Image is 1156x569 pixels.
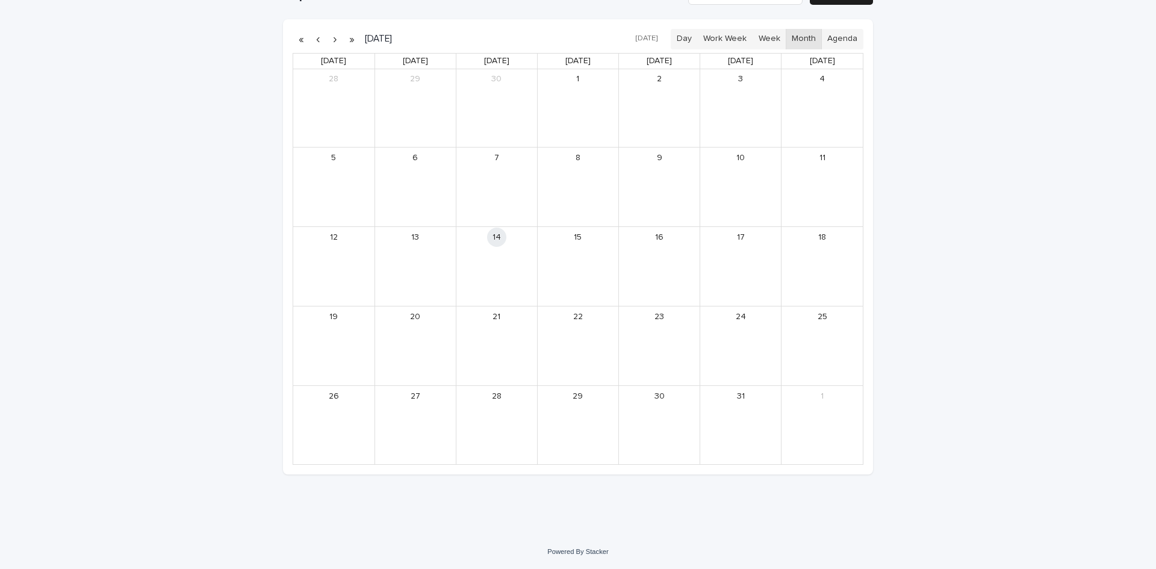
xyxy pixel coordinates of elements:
button: Week [752,29,786,49]
a: October 30, 2025 [650,387,669,406]
td: October 10, 2025 [700,148,782,227]
button: Day [671,29,698,49]
a: November 1, 2025 [813,387,832,406]
td: September 28, 2025 [293,69,374,148]
a: October 31, 2025 [731,387,750,406]
a: September 29, 2025 [406,70,425,89]
td: October 7, 2025 [456,148,537,227]
button: Next year [343,30,360,49]
a: October 29, 2025 [568,387,588,406]
td: October 25, 2025 [782,306,863,386]
a: October 1, 2025 [568,70,588,89]
td: October 11, 2025 [782,148,863,227]
td: October 31, 2025 [700,386,782,464]
td: October 29, 2025 [537,386,618,464]
button: Work Week [697,29,753,49]
td: October 4, 2025 [782,69,863,148]
td: October 18, 2025 [782,227,863,306]
a: October 28, 2025 [487,387,506,406]
td: October 20, 2025 [374,306,456,386]
td: October 28, 2025 [456,386,537,464]
td: October 5, 2025 [293,148,374,227]
td: October 13, 2025 [374,227,456,306]
a: Powered By Stacker [547,548,608,555]
td: October 15, 2025 [537,227,618,306]
td: October 30, 2025 [619,386,700,464]
a: Friday [726,54,756,69]
a: October 15, 2025 [568,228,588,247]
a: October 25, 2025 [813,307,832,326]
a: October 27, 2025 [406,387,425,406]
td: October 16, 2025 [619,227,700,306]
a: October 21, 2025 [487,307,506,326]
a: Saturday [807,54,837,69]
td: October 19, 2025 [293,306,374,386]
a: October 22, 2025 [568,307,588,326]
a: October 18, 2025 [813,228,832,247]
a: Monday [400,54,430,69]
td: October 27, 2025 [374,386,456,464]
button: Previous month [309,30,326,49]
td: October 2, 2025 [619,69,700,148]
td: September 30, 2025 [456,69,537,148]
a: October 17, 2025 [731,228,750,247]
a: Tuesday [482,54,512,69]
td: September 29, 2025 [374,69,456,148]
a: October 13, 2025 [406,228,425,247]
a: October 26, 2025 [324,387,343,406]
td: October 26, 2025 [293,386,374,464]
button: [DATE] [630,30,663,48]
a: October 14, 2025 [487,228,506,247]
td: October 8, 2025 [537,148,618,227]
a: October 23, 2025 [650,307,669,326]
a: October 20, 2025 [406,307,425,326]
td: October 9, 2025 [619,148,700,227]
a: October 9, 2025 [650,148,669,167]
td: October 3, 2025 [700,69,782,148]
td: October 6, 2025 [374,148,456,227]
a: Wednesday [563,54,593,69]
a: October 16, 2025 [650,228,669,247]
a: October 4, 2025 [813,70,832,89]
td: October 23, 2025 [619,306,700,386]
a: October 12, 2025 [324,228,343,247]
button: Next month [326,30,343,49]
td: October 12, 2025 [293,227,374,306]
td: October 1, 2025 [537,69,618,148]
td: October 14, 2025 [456,227,537,306]
td: October 17, 2025 [700,227,782,306]
td: October 21, 2025 [456,306,537,386]
a: Sunday [319,54,349,69]
a: October 19, 2025 [324,307,343,326]
button: Agenda [821,29,863,49]
td: November 1, 2025 [782,386,863,464]
a: October 24, 2025 [731,307,750,326]
td: October 24, 2025 [700,306,782,386]
a: October 11, 2025 [813,148,832,167]
a: September 28, 2025 [324,70,343,89]
a: September 30, 2025 [487,70,506,89]
button: Previous year [293,30,309,49]
a: October 5, 2025 [324,148,343,167]
a: October 3, 2025 [731,70,750,89]
a: October 6, 2025 [406,148,425,167]
a: October 10, 2025 [731,148,750,167]
a: Thursday [644,54,674,69]
a: October 7, 2025 [487,148,506,167]
a: October 2, 2025 [650,70,669,89]
button: Month [786,29,822,49]
td: October 22, 2025 [537,306,618,386]
a: October 8, 2025 [568,148,588,167]
h2: [DATE] [360,34,392,43]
